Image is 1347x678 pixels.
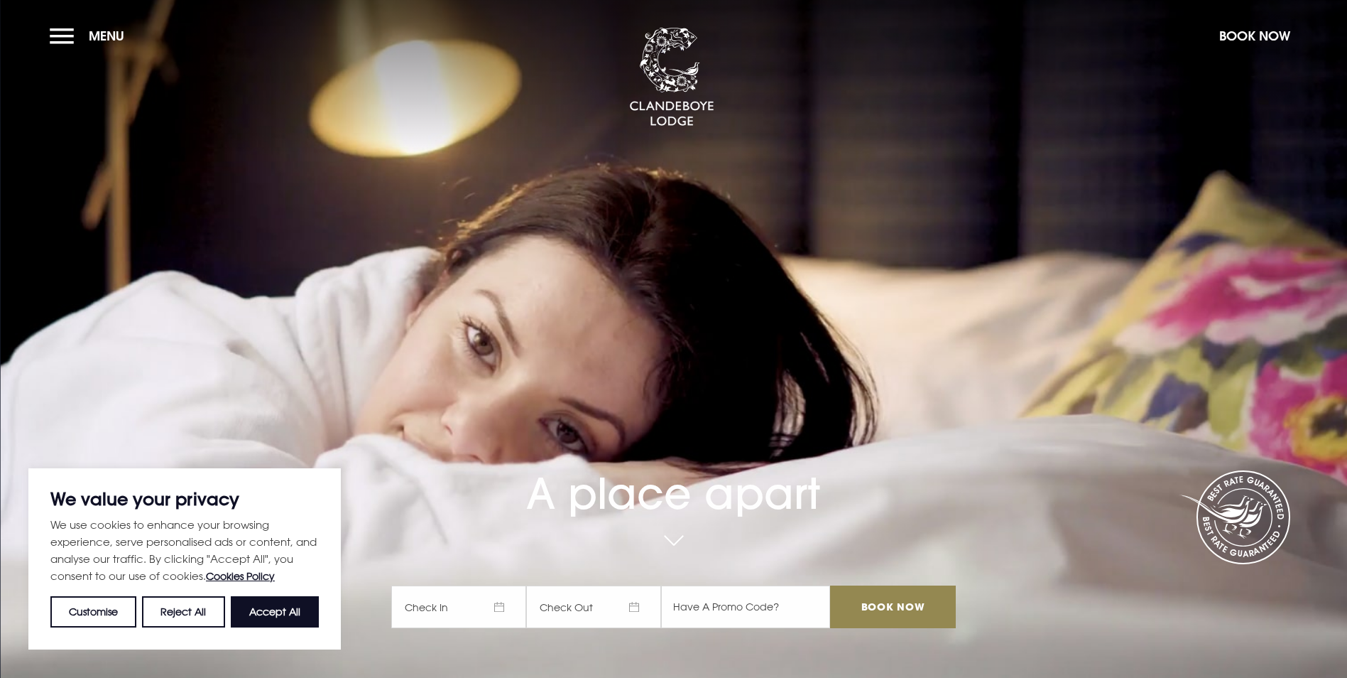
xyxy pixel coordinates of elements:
img: Clandeboye Lodge [629,28,714,127]
button: Menu [50,21,131,51]
button: Book Now [1212,21,1297,51]
p: We use cookies to enhance your browsing experience, serve personalised ads or content, and analys... [50,516,319,585]
button: Reject All [142,596,224,628]
input: Book Now [830,586,955,628]
span: Check In [391,586,526,628]
button: Customise [50,596,136,628]
div: We value your privacy [28,468,341,650]
span: Check Out [526,586,661,628]
p: We value your privacy [50,490,319,507]
a: Cookies Policy [206,570,275,582]
span: Menu [89,28,124,44]
input: Have A Promo Code? [661,586,830,628]
h1: A place apart [391,427,955,519]
button: Accept All [231,596,319,628]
